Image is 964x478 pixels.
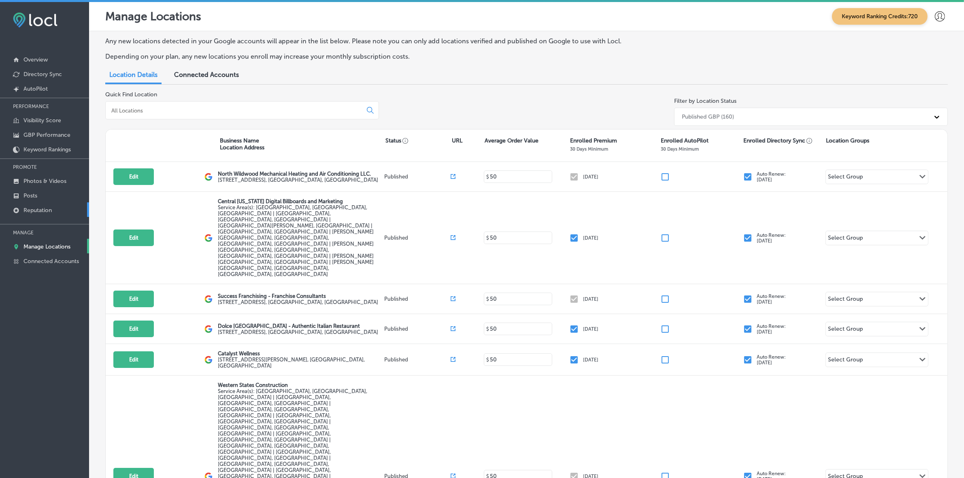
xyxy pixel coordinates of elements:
[204,325,213,333] img: logo
[218,357,382,369] label: [STREET_ADDRESS][PERSON_NAME] , [GEOGRAPHIC_DATA], [GEOGRAPHIC_DATA]
[23,243,70,250] p: Manage Locations
[384,357,451,363] p: Published
[113,229,154,246] button: Edit
[828,356,863,365] div: Select Group
[570,146,608,152] p: 30 Days Minimum
[826,137,869,144] p: Location Groups
[105,91,157,98] label: Quick Find Location
[23,258,79,265] p: Connected Accounts
[204,173,213,181] img: logo
[486,357,489,363] p: $
[174,71,239,79] span: Connected Accounts
[23,178,66,185] p: Photos & Videos
[204,234,213,242] img: logo
[384,174,451,180] p: Published
[111,107,360,114] input: All Locations
[384,235,451,241] p: Published
[674,98,736,104] label: Filter by Location Status
[105,10,201,23] p: Manage Locations
[583,326,598,332] p: [DATE]
[218,351,382,357] p: Catalyst Wellness
[828,295,863,305] div: Select Group
[384,326,451,332] p: Published
[828,173,863,183] div: Select Group
[218,293,378,299] p: Success Franchising - Franchise Consultants
[832,8,928,25] span: Keyword Ranking Credits: 720
[218,299,378,305] label: [STREET_ADDRESS] , [GEOGRAPHIC_DATA], [GEOGRAPHIC_DATA]
[486,296,489,302] p: $
[486,174,489,180] p: $
[113,168,154,185] button: Edit
[583,235,598,241] p: [DATE]
[23,56,48,63] p: Overview
[23,71,62,78] p: Directory Sync
[218,382,382,388] p: Western States Construction
[757,293,786,305] p: Auto Renew: [DATE]
[218,198,382,204] p: Central [US_STATE] Digital Billboards and Marketing
[23,207,52,214] p: Reputation
[220,137,264,151] p: Business Name Location Address
[218,323,378,329] p: Dolce [GEOGRAPHIC_DATA] - Authentic Italian Restaurant
[218,329,378,335] label: [STREET_ADDRESS] , [GEOGRAPHIC_DATA], [GEOGRAPHIC_DATA]
[113,291,154,307] button: Edit
[757,323,786,335] p: Auto Renew: [DATE]
[452,137,462,144] p: URL
[583,174,598,180] p: [DATE]
[828,325,863,335] div: Select Group
[757,354,786,365] p: Auto Renew: [DATE]
[204,295,213,303] img: logo
[109,71,157,79] span: Location Details
[204,356,213,364] img: logo
[661,137,709,144] p: Enrolled AutoPilot
[105,37,653,45] p: Any new locations detected in your Google accounts will appear in the list below. Please note you...
[583,357,598,363] p: [DATE]
[828,234,863,244] div: Select Group
[218,171,378,177] p: North Wildwood Mechanical Heating and Air Conditioning LLC.
[661,146,699,152] p: 30 Days Minimum
[682,113,734,120] div: Published GBP (160)
[486,235,489,241] p: $
[218,204,374,277] span: Orlando, FL, USA | Kissimmee, FL, USA | Meadow Woods, FL 32824, USA | Hunters Creek, FL 32837, US...
[23,146,71,153] p: Keyword Rankings
[486,326,489,332] p: $
[23,85,48,92] p: AutoPilot
[583,296,598,302] p: [DATE]
[570,137,617,144] p: Enrolled Premium
[113,321,154,337] button: Edit
[113,351,154,368] button: Edit
[743,137,813,144] p: Enrolled Directory Sync
[385,137,452,144] p: Status
[13,13,57,28] img: fda3e92497d09a02dc62c9cd864e3231.png
[384,296,451,302] p: Published
[23,192,37,199] p: Posts
[218,177,378,183] label: [STREET_ADDRESS] , [GEOGRAPHIC_DATA], [GEOGRAPHIC_DATA]
[105,53,653,60] p: Depending on your plan, any new locations you enroll may increase your monthly subscription costs.
[757,232,786,244] p: Auto Renew: [DATE]
[485,137,538,144] p: Average Order Value
[23,117,61,124] p: Visibility Score
[757,171,786,183] p: Auto Renew: [DATE]
[23,132,70,138] p: GBP Performance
